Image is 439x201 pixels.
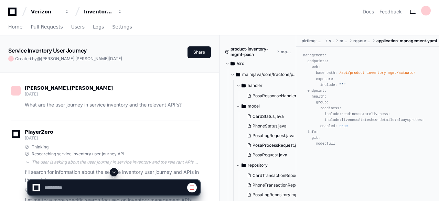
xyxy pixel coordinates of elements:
a: Users [71,19,85,35]
span: resources [353,38,371,44]
button: main/java/com/tracfone/posa [231,69,297,80]
span: Settings [112,25,132,29]
span: airtime-card [302,38,323,44]
span: probes: [409,118,424,122]
span: include: [320,83,337,87]
span: [PERSON_NAME].[PERSON_NAME] [41,56,109,61]
span: base-path: [316,71,337,75]
span: exposure: [316,77,335,81]
span: [DATE] [109,56,122,61]
span: main [340,38,347,44]
span: model [248,103,260,109]
span: application-management.yaml [376,38,437,44]
svg: Directory [236,70,240,79]
span: Researching service inventory user journey API [32,151,124,157]
p: What are the user journey in service inventory and the relevant API's? [25,101,200,109]
button: Verizon [28,5,72,18]
a: Home [8,19,22,35]
svg: Directory [242,102,246,110]
svg: Directory [242,161,246,169]
a: Settings [112,19,132,35]
span: true [339,124,348,128]
span: @ [37,56,41,61]
span: /src [237,61,244,66]
button: repository [236,160,302,171]
span: Users [71,25,85,29]
button: CardStatus.java [244,112,303,121]
button: Share [188,46,211,58]
span: PosaProcessRequest.java [253,143,303,148]
span: group: [316,100,329,104]
span: PosaResponseHandler.java [253,93,306,99]
span: PosaRequest.java [253,152,287,158]
button: PosaResponseHandler.java [244,91,303,101]
button: handler [236,80,302,91]
span: [DATE] [25,135,38,141]
span: git: [312,136,320,140]
span: endpoints: [308,59,329,63]
svg: Directory [242,81,246,90]
span: repository [248,163,268,168]
span: Home [8,25,22,29]
a: Docs [363,8,374,15]
span: master [281,49,291,55]
span: mode: [316,142,326,146]
span: Logs [93,25,104,29]
button: PosaProcessRequest.java [244,141,303,150]
button: model [236,101,302,112]
span: health: [312,94,326,99]
span: info: [308,130,318,134]
span: management: [303,53,326,57]
span: web: [312,65,320,69]
span: endpoint: [308,89,326,93]
span: PosaLogRequest.java [253,133,295,138]
a: Pull Requests [31,19,63,35]
span: [PERSON_NAME].[PERSON_NAME] [25,85,113,91]
span: enabled: [320,124,337,128]
button: Inventory Management [81,5,125,18]
span: Thinking [32,144,49,150]
span: CardStatus.java [253,114,284,119]
a: Logs [93,19,104,35]
button: /src [225,58,291,69]
span: src [329,38,334,44]
div: The user is asking about the user journey in service inventory and the relevant APIs. This is rel... [32,159,200,165]
app-text-character-animate: Service Inventory User Journey [8,47,87,54]
span: include: [324,112,341,116]
div: readinessState livenessState always full [303,53,432,147]
span: product-inventory-mgmt-posa [231,46,275,57]
span: Pull Requests [31,25,63,29]
button: PosaLogRequest.java [244,131,303,141]
button: Feedback [379,8,402,15]
span: PhoneStatus.java [253,123,287,129]
span: handler [248,83,263,88]
span: PlayerZero [25,130,53,134]
span: /api/product-inventory-mgmt/actuator [339,71,416,75]
span: [DATE] [25,91,38,97]
svg: Directory [231,59,235,68]
span: main/java/com/tracfone/posa [242,72,297,77]
div: Inventory Management [84,8,114,15]
span: show-details: [369,118,396,122]
span: readiness: [320,106,342,110]
span: liveness: [371,112,390,116]
span: include: [324,118,341,122]
div: Verizon [31,8,61,15]
button: PosaRequest.java [244,150,303,160]
button: PhoneStatus.java [244,121,303,131]
span: Created by [15,56,122,62]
